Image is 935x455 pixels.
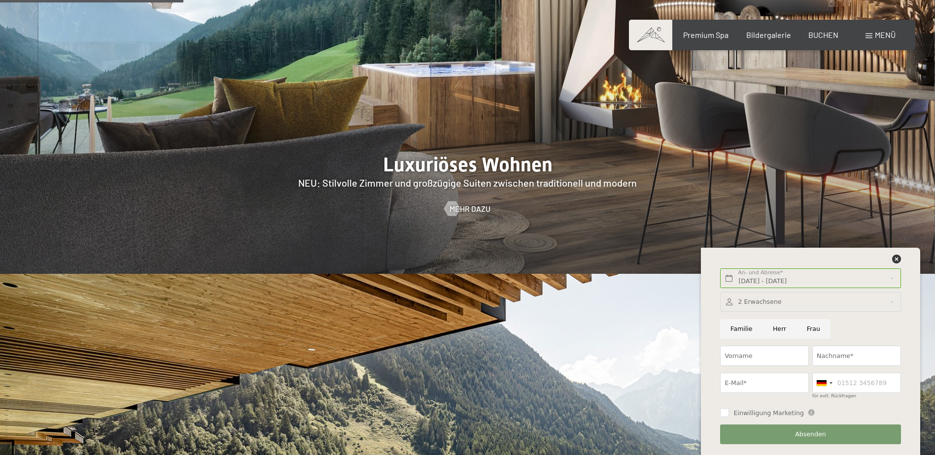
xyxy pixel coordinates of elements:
[812,373,901,393] input: 01512 3456789
[795,430,826,439] span: Absenden
[720,424,900,445] button: Absenden
[733,409,804,418] span: Einwilligung Marketing
[683,30,728,39] a: Premium Spa
[450,203,490,214] span: Mehr dazu
[813,373,835,392] div: Germany (Deutschland): +49
[808,30,838,39] a: BUCHEN
[875,30,896,39] span: Menü
[746,30,791,39] a: Bildergalerie
[445,203,490,214] a: Mehr dazu
[812,393,856,398] label: für evtl. Rückfragen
